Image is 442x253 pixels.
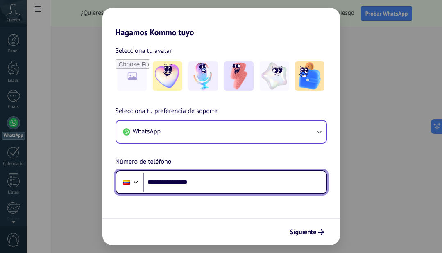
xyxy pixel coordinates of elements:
[286,225,328,239] button: Siguiente
[295,61,324,91] img: -5.jpeg
[119,174,134,191] div: Colombia: + 57
[116,45,172,56] span: Selecciona tu avatar
[116,121,326,143] button: WhatsApp
[260,61,289,91] img: -4.jpeg
[133,127,161,136] span: WhatsApp
[116,157,172,167] span: Número de teléfono
[290,229,317,235] span: Siguiente
[102,8,340,37] h2: Hagamos Kommo tuyo
[188,61,218,91] img: -2.jpeg
[116,106,218,117] span: Selecciona tu preferencia de soporte
[224,61,254,91] img: -3.jpeg
[153,61,182,91] img: -1.jpeg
